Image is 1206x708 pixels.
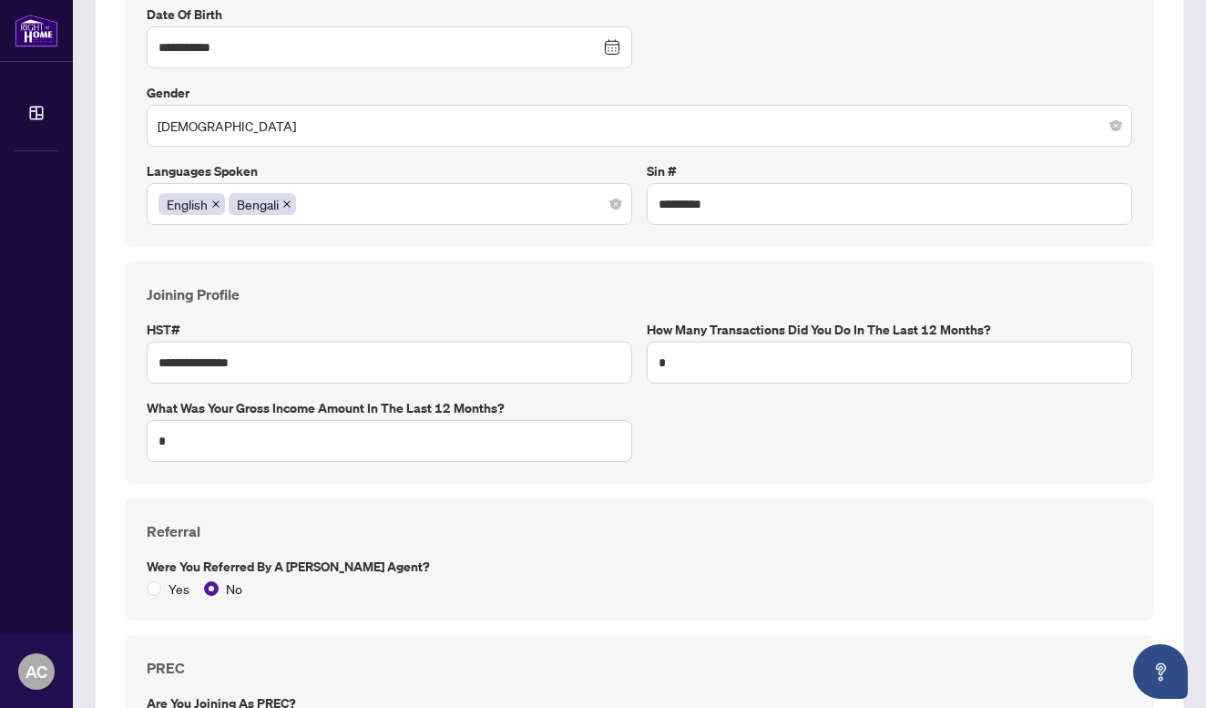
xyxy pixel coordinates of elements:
[610,199,621,210] span: close-circle
[219,579,250,599] span: No
[647,161,1132,181] label: Sin #
[1110,120,1121,131] span: close-circle
[211,200,220,209] span: close
[147,5,632,25] label: Date of Birth
[147,283,1132,305] h4: Joining Profile
[147,398,632,418] label: What was your gross income amount in the last 12 months?
[1133,644,1188,699] button: Open asap
[147,657,1132,679] h4: PREC
[147,83,1132,103] label: Gender
[158,193,225,215] span: English
[647,320,1132,340] label: How many transactions did you do in the last 12 months?
[158,108,1121,143] span: Male
[282,200,291,209] span: close
[237,194,279,214] span: Bengali
[147,520,1132,542] h4: Referral
[167,194,208,214] span: English
[147,161,632,181] label: Languages spoken
[161,579,197,599] span: Yes
[15,14,58,47] img: logo
[147,557,1132,577] label: Were you referred by a [PERSON_NAME] Agent?
[229,193,296,215] span: Bengali
[26,659,47,684] span: AC
[147,320,632,340] label: HST#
